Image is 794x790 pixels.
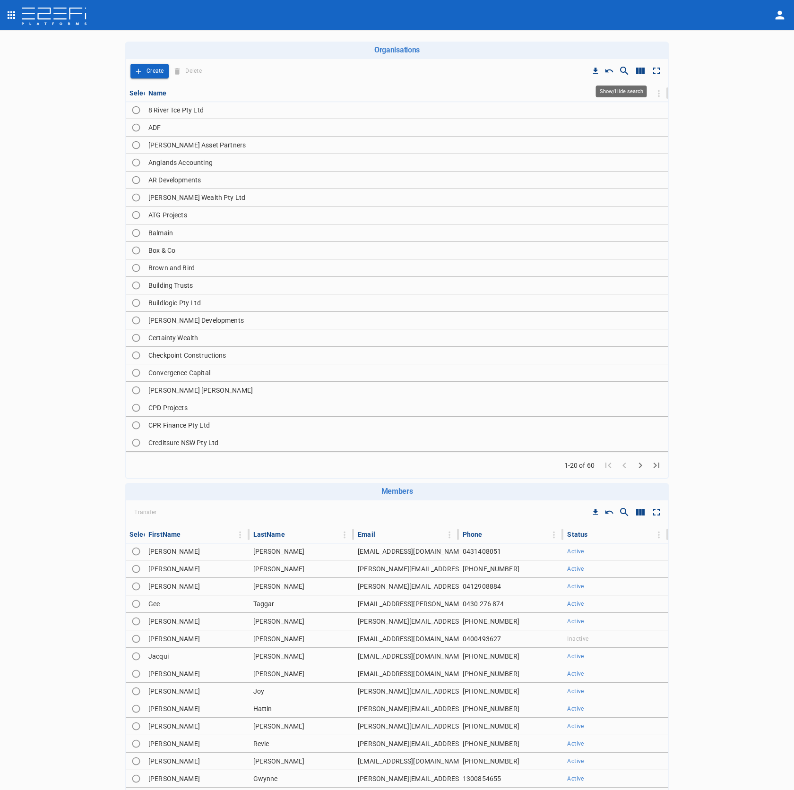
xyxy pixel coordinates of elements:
[459,665,564,682] td: [PHONE_NUMBER]
[145,434,668,451] td: Creditsure NSW Pty Ltd
[600,460,616,469] span: Go to first page
[354,595,459,612] td: [EMAIL_ADDRESS][PERSON_NAME][DOMAIN_NAME]
[129,702,143,715] span: Toggle select row
[145,364,668,381] td: Convergence Capital
[250,578,354,595] td: [PERSON_NAME]
[129,296,143,309] span: Toggle select row
[459,683,564,700] td: [PHONE_NUMBER]
[145,417,668,434] td: CPR Finance Pty Ltd
[148,529,181,540] div: FirstName
[616,504,632,520] button: Show/Hide search
[459,770,564,787] td: 1300854655
[145,206,668,223] td: ATG Projects
[129,436,143,449] span: Toggle select row
[145,382,668,399] td: [PERSON_NAME] [PERSON_NAME]
[129,580,143,593] span: Toggle select row
[145,700,250,717] td: [PERSON_NAME]
[354,753,459,770] td: [EMAIL_ADDRESS][DOMAIN_NAME]
[145,753,250,770] td: [PERSON_NAME]
[616,63,632,79] button: Show/Hide search
[250,700,354,717] td: Hattin
[459,718,564,735] td: [PHONE_NUMBER]
[129,121,143,134] span: Toggle select row
[651,86,666,101] button: Column Actions
[145,718,250,735] td: [PERSON_NAME]
[354,665,459,682] td: [EMAIL_ADDRESS][DOMAIN_NAME]
[130,64,169,78] span: Add Organisation
[145,683,250,700] td: [PERSON_NAME]
[145,259,668,276] td: Brown and Bird
[147,66,164,77] p: Create
[250,543,354,560] td: [PERSON_NAME]
[145,329,668,346] td: Certainty Wealth
[358,529,375,540] div: Email
[130,64,169,78] button: Create
[459,578,564,595] td: 0412908884
[129,720,143,733] span: Toggle select row
[250,595,354,612] td: Taggar
[354,613,459,630] td: [PERSON_NAME][EMAIL_ADDRESS][PERSON_NAME][DOMAIN_NAME]
[253,529,285,540] div: LastName
[632,460,648,469] span: Go to next page
[459,543,564,560] td: 0431408051
[250,683,354,700] td: Joy
[145,595,250,612] td: Gee
[602,64,616,78] button: Reset Sorting
[354,578,459,595] td: [PERSON_NAME][EMAIL_ADDRESS][DOMAIN_NAME]
[145,119,668,136] td: ADF
[648,460,665,469] span: Go to last page
[145,294,668,311] td: Buildlogic Pty Ltd
[354,648,459,665] td: [EMAIL_ADDRESS][DOMAIN_NAME]
[589,64,602,77] button: Download CSV
[567,740,584,747] span: Active
[459,648,564,665] td: [PHONE_NUMBER]
[337,527,352,542] button: Column Actions
[129,615,143,628] span: Toggle select row
[567,775,584,782] span: Active
[145,277,668,294] td: Building Trusts
[145,543,250,560] td: [PERSON_NAME]
[129,562,143,575] span: Toggle select row
[129,314,143,327] span: Toggle select row
[567,723,584,730] span: Active
[130,505,161,520] span: Transfer Organisation
[148,87,167,99] div: Name
[459,753,564,770] td: [PHONE_NUMBER]
[145,154,668,171] td: Anglands Accounting
[250,613,354,630] td: [PERSON_NAME]
[129,384,143,397] span: Toggle select row
[129,401,143,414] span: Toggle select row
[129,156,143,169] span: Toggle select row
[250,665,354,682] td: [PERSON_NAME]
[145,560,250,577] td: [PERSON_NAME]
[145,578,250,595] td: [PERSON_NAME]
[129,737,143,750] span: Toggle select row
[354,543,459,560] td: [EMAIL_ADDRESS][DOMAIN_NAME]
[145,630,250,647] td: [PERSON_NAME]
[459,700,564,717] td: [PHONE_NUMBER]
[129,244,143,257] span: Toggle select row
[129,632,143,645] span: Toggle select row
[129,545,143,558] span: Toggle select row
[567,566,584,572] span: Active
[632,504,648,520] button: Show/Hide columns
[129,208,143,222] span: Toggle select row
[145,224,668,241] td: Balmain
[129,685,143,698] span: Toggle select row
[145,665,250,682] td: [PERSON_NAME]
[596,86,647,97] div: Show/Hide search
[354,718,459,735] td: [PERSON_NAME][EMAIL_ADDRESS][PERSON_NAME][DOMAIN_NAME]
[567,583,584,590] span: Active
[129,487,665,496] h6: Members
[250,648,354,665] td: [PERSON_NAME]
[145,347,668,364] td: Checkpoint Constructions
[129,138,143,152] span: Toggle select row
[648,504,665,520] button: Toggle full screen
[129,349,143,362] span: Toggle select row
[129,419,143,432] span: Toggle select row
[129,173,143,187] span: Toggle select row
[459,595,564,612] td: 0430 276 874
[145,172,668,189] td: AR Developments
[546,527,561,542] button: Column Actions
[250,718,354,735] td: [PERSON_NAME]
